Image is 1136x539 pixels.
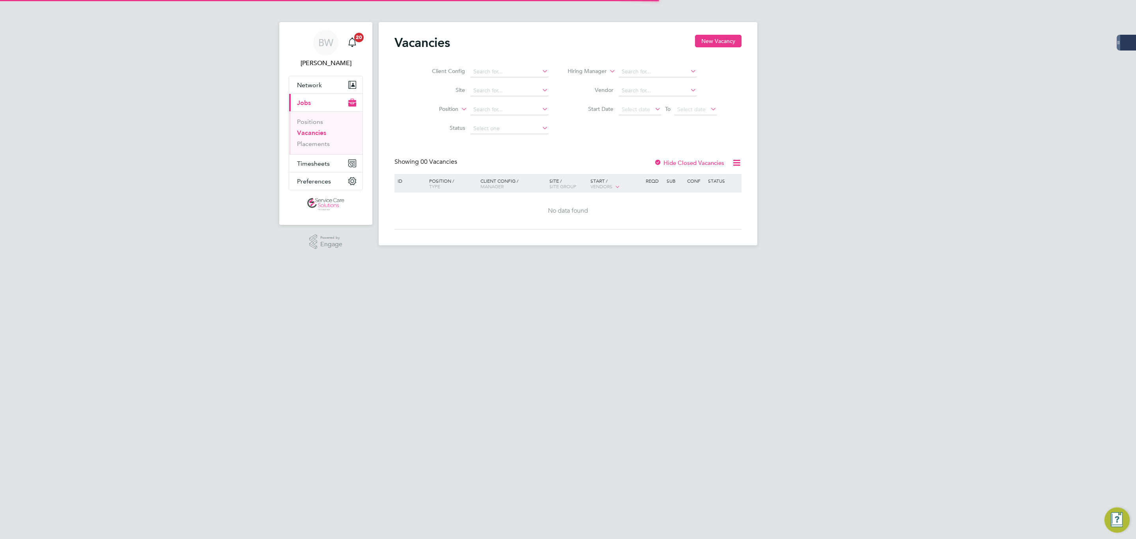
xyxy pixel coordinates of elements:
[619,66,697,77] input: Search for...
[289,58,363,68] span: Bethany Wiles
[354,33,364,42] span: 20
[663,104,673,114] span: To
[297,129,326,137] a: Vacancies
[677,106,706,113] span: Select date
[320,234,342,241] span: Powered by
[420,86,465,94] label: Site
[289,155,362,172] button: Timesheets
[320,241,342,248] span: Engage
[706,174,740,187] div: Status
[297,160,330,167] span: Timesheets
[413,105,458,113] label: Position
[471,123,548,134] input: Select one
[289,94,362,111] button: Jobs
[547,174,589,193] div: Site /
[396,174,423,187] div: ID
[478,174,547,193] div: Client Config /
[654,159,724,167] label: Hide Closed Vacancies
[307,198,344,211] img: servicecare-logo-retina.png
[685,174,706,187] div: Conf
[665,174,685,187] div: Sub
[1104,507,1130,533] button: Engage Resource Center
[344,30,360,55] a: 20
[568,86,613,94] label: Vendor
[420,158,457,166] span: 00 Vacancies
[561,67,607,75] label: Hiring Manager
[289,76,362,94] button: Network
[420,124,465,131] label: Status
[568,105,613,112] label: Start Date
[394,158,459,166] div: Showing
[394,35,450,51] h2: Vacancies
[297,140,330,148] a: Placements
[619,85,697,96] input: Search for...
[590,183,613,189] span: Vendors
[549,183,576,189] span: Site Group
[423,174,478,193] div: Position /
[309,234,343,249] a: Powered byEngage
[429,183,440,189] span: Type
[297,178,331,185] span: Preferences
[289,30,363,68] a: BW[PERSON_NAME]
[471,104,548,115] input: Search for...
[289,172,362,190] button: Preferences
[695,35,742,47] button: New Vacancy
[396,207,740,215] div: No data found
[297,118,323,125] a: Positions
[471,66,548,77] input: Search for...
[297,99,311,107] span: Jobs
[589,174,644,194] div: Start /
[420,67,465,75] label: Client Config
[297,81,322,89] span: Network
[289,111,362,154] div: Jobs
[622,106,650,113] span: Select date
[279,22,372,225] nav: Main navigation
[289,198,363,211] a: Go to home page
[471,85,548,96] input: Search for...
[480,183,504,189] span: Manager
[318,37,333,48] span: BW
[644,174,664,187] div: Reqd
